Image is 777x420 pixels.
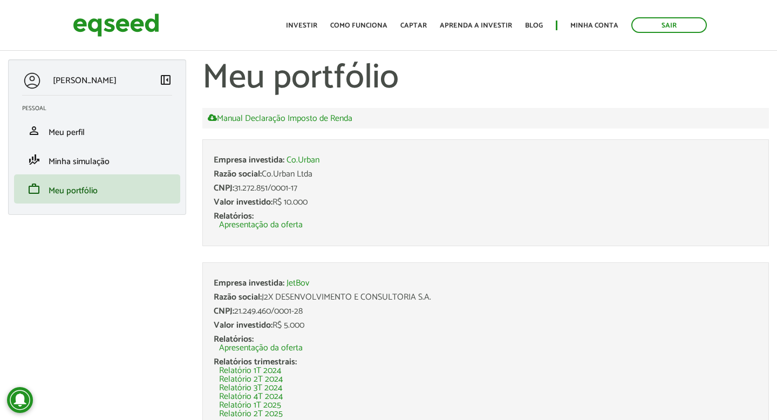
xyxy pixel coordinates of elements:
div: Co.Urban Ltda [214,170,758,179]
div: 31.272.851/0001-17 [214,184,758,193]
a: Colapsar menu [159,73,172,89]
span: work [28,182,40,195]
a: Relatório 1T 2025 [219,401,281,410]
span: person [28,124,40,137]
span: Minha simulação [49,154,110,169]
li: Minha simulação [14,145,180,174]
a: Apresentação da oferta [219,344,303,353]
span: Meu portfólio [49,184,98,198]
span: CNPJ: [214,181,234,195]
a: Co.Urban [287,156,319,165]
a: workMeu portfólio [22,182,172,195]
div: 21.249.460/0001-28 [214,307,758,316]
a: finance_modeMinha simulação [22,153,172,166]
a: Sair [631,17,707,33]
span: Relatórios trimestrais: [214,355,297,369]
span: Empresa investida: [214,276,284,290]
a: JetBov [287,279,309,288]
span: Valor investido: [214,195,272,209]
div: J2X DESENVOLVIMENTO E CONSULTORIA S.A. [214,293,758,302]
a: Como funciona [330,22,387,29]
a: Aprenda a investir [440,22,512,29]
a: Minha conta [570,22,618,29]
span: finance_mode [28,153,40,166]
li: Meu portfólio [14,174,180,204]
a: Blog [525,22,543,29]
a: Captar [400,22,427,29]
a: personMeu perfil [22,124,172,137]
span: Valor investido: [214,318,272,333]
h2: Pessoal [22,105,180,112]
span: Relatórios: [214,209,254,223]
a: Relatório 4T 2024 [219,392,283,401]
span: Meu perfil [49,125,85,140]
span: CNPJ: [214,304,234,319]
a: Manual Declaração Imposto de Renda [208,113,352,123]
a: Relatório 3T 2024 [219,384,282,392]
div: R$ 5.000 [214,321,758,330]
li: Meu perfil [14,116,180,145]
span: Razão social: [214,290,262,304]
span: Razão social: [214,167,262,181]
a: Relatório 2T 2024 [219,375,283,384]
a: Apresentação da oferta [219,221,303,229]
h1: Meu portfólio [202,59,769,97]
div: R$ 10.000 [214,198,758,207]
span: Relatórios: [214,332,254,347]
p: [PERSON_NAME] [53,76,117,86]
span: Empresa investida: [214,153,284,167]
a: Investir [286,22,317,29]
img: EqSeed [73,11,159,39]
span: left_panel_close [159,73,172,86]
a: Relatório 1T 2024 [219,367,281,375]
a: Relatório 2T 2025 [219,410,283,418]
